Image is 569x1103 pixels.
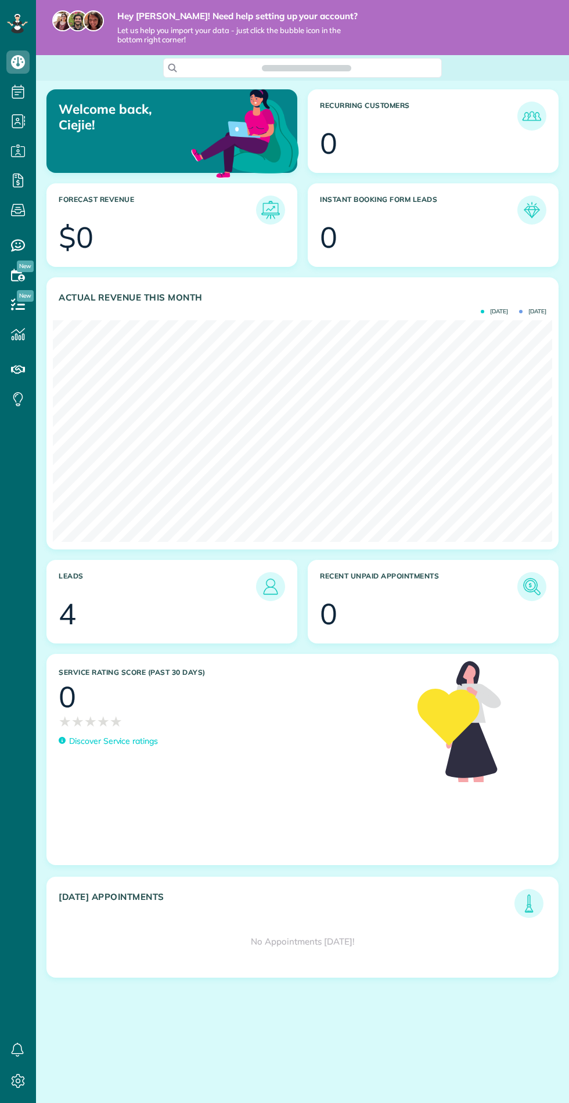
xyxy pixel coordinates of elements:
[110,711,123,732] span: ★
[84,711,97,732] span: ★
[17,290,34,302] span: New
[320,599,337,628] div: 0
[481,309,508,314] span: [DATE]
[83,10,104,31] img: michelle-19f622bdf1676172e81f8f8fba1fb50e276960ebfe0243fe18214015130c80e4.jpg
[67,10,88,31] img: jorge-587dff0eeaa6aab1f244e6dc62b8924c3b6ad411094392a53c71c6c4a576187d.jpg
[117,26,360,45] span: Let us help you import your data - just click the bubble icon in the bottom right corner!
[189,76,301,189] img: dashboard_welcome-42a62b7d889689a78055ac9021e634bf52bae3f8056760290aed330b23ab8690.png
[320,129,337,158] div: 0
[59,196,256,225] h3: Forecast Revenue
[320,223,337,252] div: 0
[59,292,546,303] h3: Actual Revenue this month
[69,735,158,747] p: Discover Service ratings
[117,10,360,22] strong: Hey [PERSON_NAME]! Need help setting up your account?
[59,711,71,732] span: ★
[320,572,517,601] h3: Recent unpaid appointments
[59,599,76,628] div: 4
[259,575,282,598] img: icon_leads-1bed01f49abd5b7fead27621c3d59655bb73ed531f8eeb49469d10e621d6b896.png
[71,711,84,732] span: ★
[520,575,543,598] img: icon_unpaid_appointments-47b8ce3997adf2238b356f14209ab4cced10bd1f174958f3ca8f1d0dd7fffeee.png
[59,892,514,918] h3: [DATE] Appointments
[520,104,543,128] img: icon_recurring_customers-cf858462ba22bcd05b5a5880d41d6543d210077de5bb9ebc9590e49fd87d84ed.png
[97,711,110,732] span: ★
[17,261,34,272] span: New
[320,196,517,225] h3: Instant Booking Form Leads
[59,102,217,132] p: Welcome back, Ciejie!
[519,309,546,314] span: [DATE]
[517,892,541,915] img: icon_todays_appointments-901f7ab196bb0bea1936b74009e4eb5ffbc2d2711fa7634e0d609ed5ef32b18b.png
[59,735,158,747] a: Discover Service ratings
[52,10,73,31] img: maria-72a9807cf96188c08ef61303f053569d2e2a8a1cde33d635c8a3ac13582a053d.jpg
[320,102,517,131] h3: Recurring Customers
[259,198,282,222] img: icon_forecast_revenue-8c13a41c7ed35a8dcfafea3cbb826a0462acb37728057bba2d056411b612bbbe.png
[273,62,339,74] span: Search ZenMaid…
[59,572,256,601] h3: Leads
[59,682,76,711] div: 0
[59,668,406,677] h3: Service Rating score (past 30 days)
[47,918,558,965] div: No Appointments [DATE]!
[520,198,543,222] img: icon_form_leads-04211a6a04a5b2264e4ee56bc0799ec3eb69b7e499cbb523a139df1d13a81ae0.png
[59,223,93,252] div: $0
